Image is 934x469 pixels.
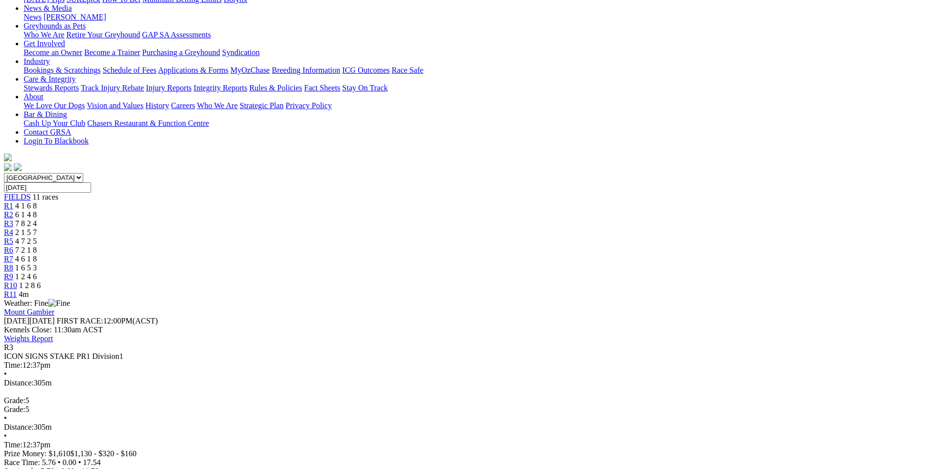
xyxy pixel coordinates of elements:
a: Become an Owner [24,48,82,57]
span: • [4,370,7,378]
span: 7 8 2 4 [15,219,37,228]
div: 305m [4,423,930,432]
a: About [24,92,43,101]
a: Cash Up Your Club [24,119,85,127]
span: Race Time: [4,458,40,467]
div: 12:37pm [4,440,930,449]
span: $1,130 - $320 - $160 [70,449,137,458]
span: R2 [4,210,13,219]
a: Breeding Information [272,66,340,74]
a: We Love Our Dogs [24,101,85,110]
div: Care & Integrity [24,84,930,92]
a: Become a Trainer [84,48,140,57]
span: 5.76 [42,458,56,467]
span: 2 1 5 7 [15,228,37,236]
div: 305m [4,379,930,387]
div: 12:37pm [4,361,930,370]
a: R10 [4,281,17,290]
span: 0.00 [63,458,76,467]
a: Stewards Reports [24,84,79,92]
div: Greyhounds as Pets [24,30,930,39]
div: Kennels Close: 11:30am ACST [4,325,930,334]
a: GAP SA Assessments [142,30,211,39]
span: • [58,458,61,467]
a: Who We Are [24,30,64,39]
span: R1 [4,202,13,210]
img: twitter.svg [14,163,22,171]
div: News & Media [24,13,930,22]
a: R4 [4,228,13,236]
a: R8 [4,264,13,272]
a: Bar & Dining [24,110,67,118]
a: Care & Integrity [24,75,76,83]
a: Track Injury Rebate [81,84,144,92]
div: 5 [4,405,930,414]
span: 17.54 [83,458,101,467]
div: About [24,101,930,110]
span: 7 2 1 8 [15,246,37,254]
span: 4 6 1 8 [15,255,37,263]
a: [PERSON_NAME] [43,13,106,21]
a: R6 [4,246,13,254]
div: ICON SIGNS STAKE PR1 Division1 [4,352,930,361]
span: 1 2 8 6 [19,281,41,290]
span: 4 1 6 8 [15,202,37,210]
a: Stay On Track [342,84,387,92]
a: R9 [4,272,13,281]
span: 4 7 2 5 [15,237,37,245]
a: Greyhounds as Pets [24,22,86,30]
a: Chasers Restaurant & Function Centre [87,119,209,127]
a: Mount Gambier [4,308,55,316]
a: R3 [4,219,13,228]
span: Grade: [4,396,26,405]
span: FIRST RACE: [57,317,103,325]
img: Fine [48,299,70,308]
a: History [145,101,169,110]
a: ICG Outcomes [342,66,389,74]
span: [DATE] [4,317,30,325]
span: • [4,414,7,422]
a: Contact GRSA [24,128,71,136]
span: 1 6 5 3 [15,264,37,272]
a: Vision and Values [87,101,143,110]
a: Careers [171,101,195,110]
span: R3 [4,343,13,352]
a: Purchasing a Greyhound [142,48,220,57]
a: Fact Sheets [304,84,340,92]
a: Injury Reports [146,84,192,92]
a: Bookings & Scratchings [24,66,100,74]
a: Login To Blackbook [24,137,89,145]
a: Schedule of Fees [102,66,156,74]
span: FIELDS [4,193,31,201]
div: Industry [24,66,930,75]
a: Race Safe [391,66,423,74]
span: Weather: Fine [4,299,70,307]
a: Strategic Plan [240,101,284,110]
a: News & Media [24,4,72,12]
a: Weights Report [4,334,53,343]
span: R11 [4,290,17,298]
a: R5 [4,237,13,245]
a: Retire Your Greyhound [66,30,140,39]
span: 4m [19,290,29,298]
a: R7 [4,255,13,263]
span: Time: [4,440,23,449]
span: Time: [4,361,23,369]
div: Bar & Dining [24,119,930,128]
div: Get Involved [24,48,930,57]
a: Privacy Policy [286,101,332,110]
img: facebook.svg [4,163,12,171]
a: Rules & Policies [249,84,302,92]
div: Prize Money: $1,610 [4,449,930,458]
a: Industry [24,57,50,65]
a: Get Involved [24,39,65,48]
a: Applications & Forms [158,66,228,74]
a: Integrity Reports [193,84,247,92]
span: • [78,458,81,467]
